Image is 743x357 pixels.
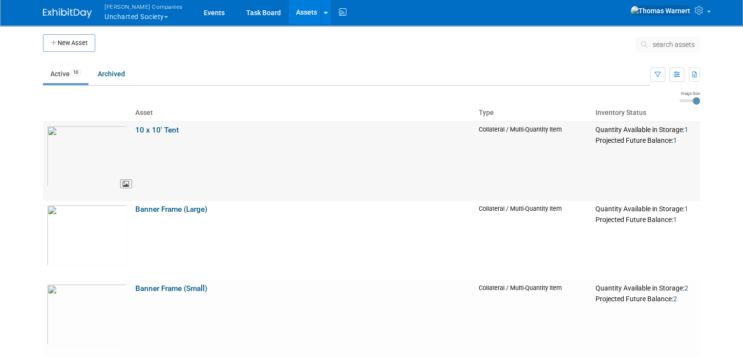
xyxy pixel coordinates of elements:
[43,65,88,83] a: Active10
[43,8,92,18] img: ExhibitDay
[131,105,475,121] th: Asset
[679,90,700,96] div: Image Size
[684,126,688,134] span: 1
[105,1,183,12] span: [PERSON_NAME] Companies
[673,136,677,144] span: 1
[595,293,696,304] div: Projected Future Balance:
[475,121,592,201] td: Collateral / Multi-Quantity Item
[475,105,592,121] th: Type
[636,37,700,52] button: search assets
[120,179,132,189] span: View Asset Images
[595,205,696,214] div: Quantity Available in Storage:
[630,5,691,16] img: Thomas Warnert
[475,201,592,280] td: Collateral / Multi-Quantity Item
[595,214,696,224] div: Projected Future Balance:
[595,284,696,293] div: Quantity Available in Storage:
[135,284,207,293] a: Banner Frame (Small)
[595,134,696,145] div: Projected Future Balance:
[673,295,677,303] span: 2
[43,34,95,52] button: New Asset
[653,41,695,48] span: search assets
[135,126,179,134] a: 10 x 10' Tent
[684,205,688,213] span: 1
[595,126,696,134] div: Quantity Available in Storage:
[673,216,677,223] span: 1
[70,69,81,76] span: 10
[135,205,207,214] a: Banner Frame (Large)
[90,65,132,83] a: Archived
[684,284,688,292] span: 2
